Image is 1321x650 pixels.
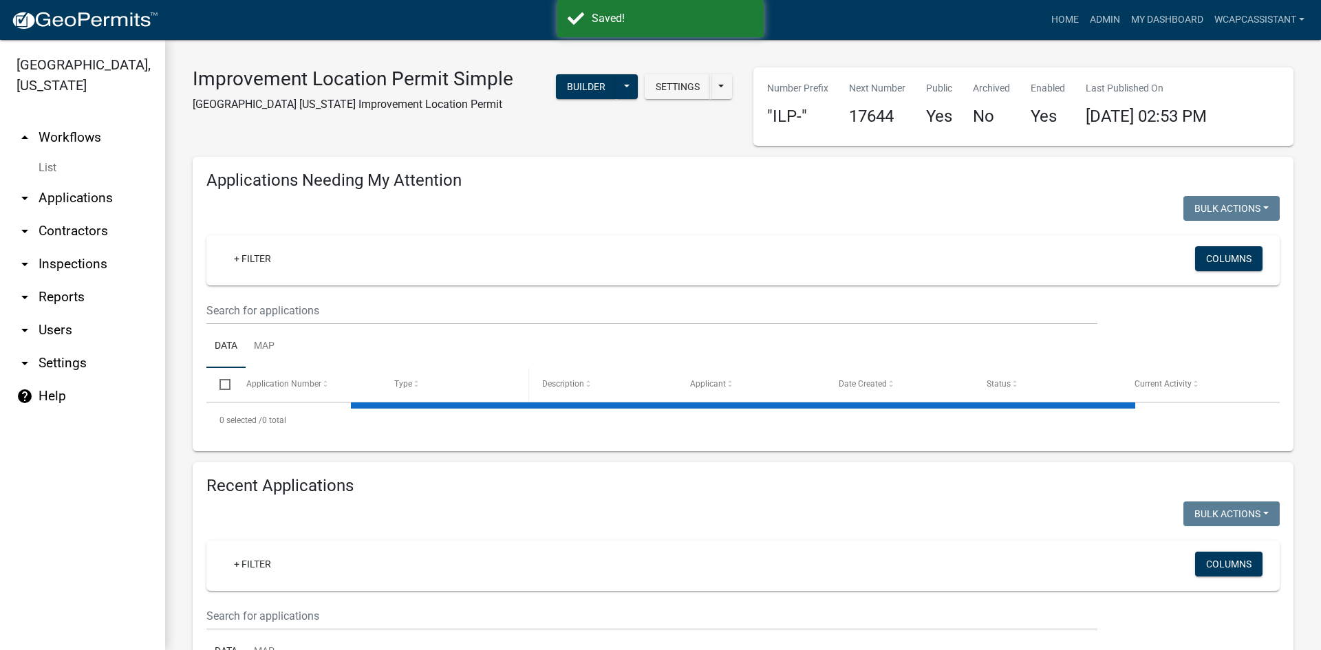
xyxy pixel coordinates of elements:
[556,74,616,99] button: Builder
[926,107,952,127] h4: Yes
[246,379,321,389] span: Application Number
[17,256,33,272] i: arrow_drop_down
[233,368,380,401] datatable-header-cell: Application Number
[17,355,33,371] i: arrow_drop_down
[17,388,33,404] i: help
[1183,196,1280,221] button: Bulk Actions
[1031,81,1065,96] p: Enabled
[542,379,584,389] span: Description
[381,368,529,401] datatable-header-cell: Type
[1084,7,1126,33] a: Admin
[223,246,282,271] a: + Filter
[17,223,33,239] i: arrow_drop_down
[17,190,33,206] i: arrow_drop_down
[223,552,282,576] a: + Filter
[987,379,1011,389] span: Status
[1046,7,1084,33] a: Home
[849,107,905,127] h4: 17644
[1121,368,1269,401] datatable-header-cell: Current Activity
[206,368,233,401] datatable-header-cell: Select
[1183,501,1280,526] button: Bulk Actions
[1086,107,1207,126] span: [DATE] 02:53 PM
[17,129,33,146] i: arrow_drop_up
[825,368,973,401] datatable-header-cell: Date Created
[193,96,513,113] p: [GEOGRAPHIC_DATA] [US_STATE] Improvement Location Permit
[17,289,33,305] i: arrow_drop_down
[645,74,711,99] button: Settings
[206,296,1097,325] input: Search for applications
[839,379,887,389] span: Date Created
[529,368,677,401] datatable-header-cell: Description
[592,10,753,27] div: Saved!
[206,602,1097,630] input: Search for applications
[1195,552,1263,576] button: Columns
[1031,107,1065,127] h4: Yes
[206,476,1280,496] h4: Recent Applications
[206,171,1280,191] h4: Applications Needing My Attention
[973,81,1010,96] p: Archived
[206,403,1280,437] div: 0 total
[219,415,262,425] span: 0 selected /
[926,81,952,96] p: Public
[677,368,825,401] datatable-header-cell: Applicant
[1195,246,1263,271] button: Columns
[394,379,412,389] span: Type
[1135,379,1192,389] span: Current Activity
[974,368,1121,401] datatable-header-cell: Status
[193,67,513,91] h3: Improvement Location Permit Simple
[767,81,828,96] p: Number Prefix
[690,379,726,389] span: Applicant
[1209,7,1310,33] a: wcapcassistant
[246,325,283,369] a: Map
[973,107,1010,127] h4: No
[849,81,905,96] p: Next Number
[767,107,828,127] h4: "ILP-"
[17,322,33,338] i: arrow_drop_down
[1086,81,1207,96] p: Last Published On
[206,325,246,369] a: Data
[1126,7,1209,33] a: My Dashboard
